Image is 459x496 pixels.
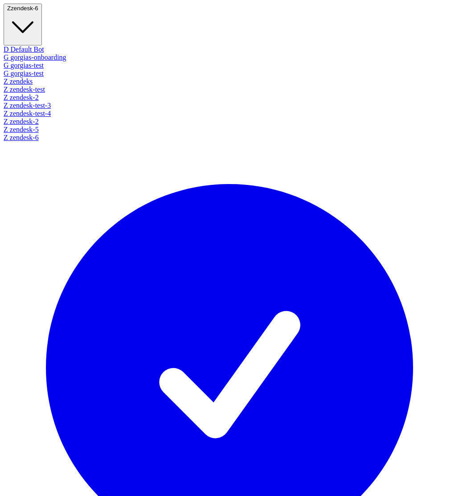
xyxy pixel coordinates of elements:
[4,53,9,61] span: G
[4,126,8,133] span: Z
[4,118,455,126] div: zendesk-2
[4,118,8,125] span: Z
[11,5,38,12] span: zendesk-6
[4,94,8,101] span: Z
[4,78,8,85] span: Z
[4,53,455,61] div: gorgias-onboarding
[4,4,42,45] button: Zzendesk-6
[4,134,455,142] div: zendesk-6
[4,94,455,102] div: zendesk-2
[4,86,455,94] div: zendesk-test
[4,102,455,110] div: zendesk-test-3
[4,61,9,69] span: G
[4,102,8,109] span: Z
[4,110,8,117] span: Z
[4,78,455,86] div: zendeks
[4,45,9,53] span: D
[7,5,11,12] span: Z
[4,110,455,118] div: zendesk-test-4
[4,126,455,134] div: zendesk-5
[4,45,455,53] div: Default Bot
[4,70,9,77] span: G
[4,70,455,78] div: gorgias-test
[4,86,8,93] span: Z
[4,61,455,70] div: gorgias-test
[4,134,8,141] span: Z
